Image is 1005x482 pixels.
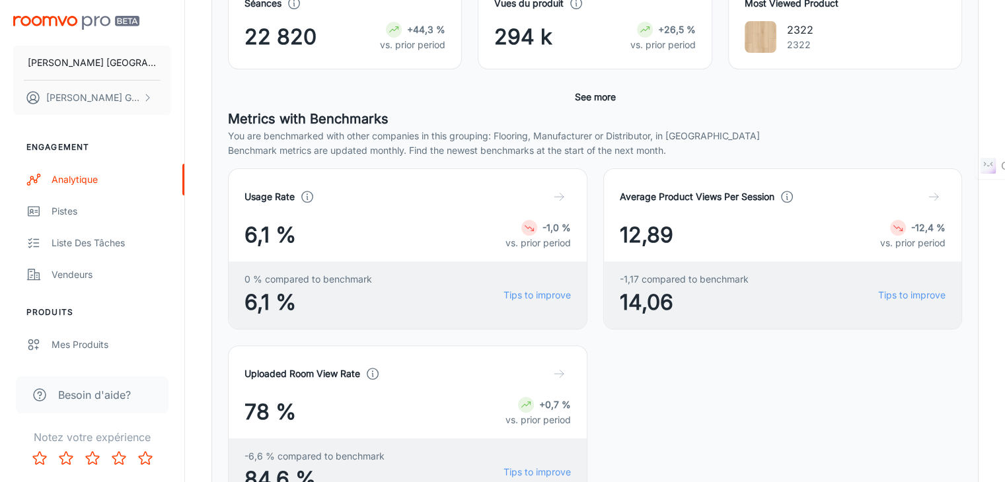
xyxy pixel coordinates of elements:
div: Vendeurs [52,267,171,282]
button: Rate 2 star [53,445,79,471]
button: [PERSON_NAME] [GEOGRAPHIC_DATA] [13,46,171,80]
div: Mes produits [52,337,171,352]
h4: Average Product Views Per Session [620,189,774,204]
a: Tips to improve [503,465,571,479]
div: pistes [52,204,171,219]
p: vs. prior period [505,413,571,427]
div: Liste des tâches [52,236,171,250]
span: 78 % [244,396,296,428]
span: 294 k [494,21,552,53]
span: 22 820 [244,21,316,53]
button: Rate 4 star [106,445,132,471]
button: Rate 1 star [26,445,53,471]
p: vs. prior period [630,38,696,52]
span: 0 % compared to benchmark [244,272,372,287]
img: Roomvo PRO Beta [13,16,139,30]
p: 2322 [787,38,813,52]
strong: +26,5 % [658,24,696,35]
strong: +44,3 % [407,24,445,35]
p: 2322 [787,22,813,38]
span: 6,1 % [244,287,372,318]
p: [PERSON_NAME] [GEOGRAPHIC_DATA] [28,55,157,70]
p: vs. prior period [880,236,946,250]
span: 12,89 [620,219,673,251]
button: See more [570,85,621,109]
p: You are benchmarked with other companies in this grouping: Flooring, Manufacturer or Distributor,... [228,129,962,143]
p: Notez votre expérience [11,429,174,445]
p: [PERSON_NAME] Gosselin [46,90,139,105]
h4: Uploaded Room View Rate [244,366,360,381]
div: Analytique [52,172,171,187]
strong: +0,7 % [539,399,571,410]
h4: Usage Rate [244,189,295,204]
span: 6,1 % [244,219,296,251]
strong: -1,0 % [542,222,571,233]
p: vs. prior period [505,236,571,250]
span: -6,6 % compared to benchmark [244,449,385,464]
a: Tips to improve [503,288,571,302]
button: Rate 3 star [79,445,106,471]
p: vs. prior period [380,38,445,52]
strong: -12,4 % [911,222,946,233]
button: [PERSON_NAME] Gosselin [13,81,171,115]
span: Besoin d'aide? [58,387,131,403]
p: Benchmark metrics are updated monthly. Find the newest benchmarks at the start of the next month. [228,143,962,158]
a: Tips to improve [878,288,946,302]
h5: Metrics with Benchmarks [228,109,962,129]
button: Rate 5 star [132,445,159,471]
span: 14,06 [620,287,749,318]
span: -1,17 compared to benchmark [620,272,749,287]
img: 2322 [745,21,776,53]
